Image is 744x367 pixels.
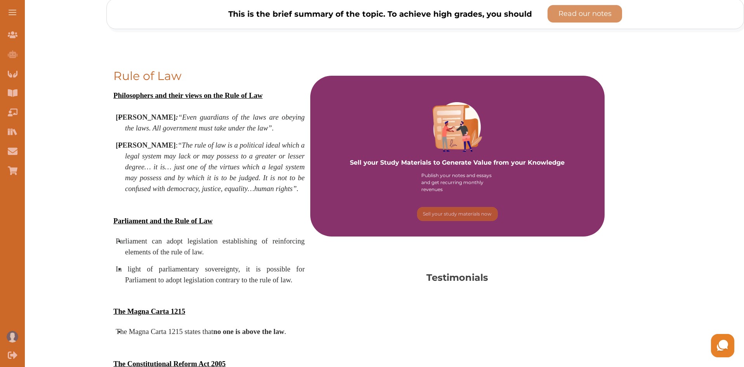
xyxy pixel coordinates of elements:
[116,113,178,121] span: [PERSON_NAME]
[113,217,212,225] u: Parliament and the Rule of Law
[433,102,482,152] img: Purple card image
[558,332,736,359] iframe: HelpCrunch
[116,327,286,336] span: The Magna Carta 1215 states that .
[116,141,176,149] span: [PERSON_NAME]
[113,91,262,99] u: Philosophers and their views on the Rule of Law
[417,207,498,221] button: [object Object]
[176,113,178,121] em: :
[350,136,565,167] p: Sell your Study Materials to Generate Value from your Knowledge
[113,307,185,315] u: The Magna Carta 1215
[116,237,305,256] span: Parliament can adopt legislation establishing of reinforcing elements of the rule of law.
[125,113,305,132] em: “Even guardians of the laws are obeying the laws. All government must take under the law”.
[213,327,284,336] span: no one is above the law
[548,5,622,23] button: [object Object]
[320,271,595,285] p: Testimonials
[558,9,612,19] p: Read our notes
[7,331,18,343] img: User profile
[116,141,305,193] span: :
[113,70,305,82] h1: Rule of Law
[228,8,532,20] p: This is the brief summary of the topic. To achieve high grades, you should
[423,210,492,217] p: Sell your study materials now
[421,172,493,193] div: Publish your notes and essays and get recurring monthly revenues
[125,141,305,193] em: “The rule of law is a political ideal which a legal system may lack or may possess to a greater o...
[116,265,305,284] span: In light of parliamentary sovereignty, it is possible for Parliament to adopt legislation contrar...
